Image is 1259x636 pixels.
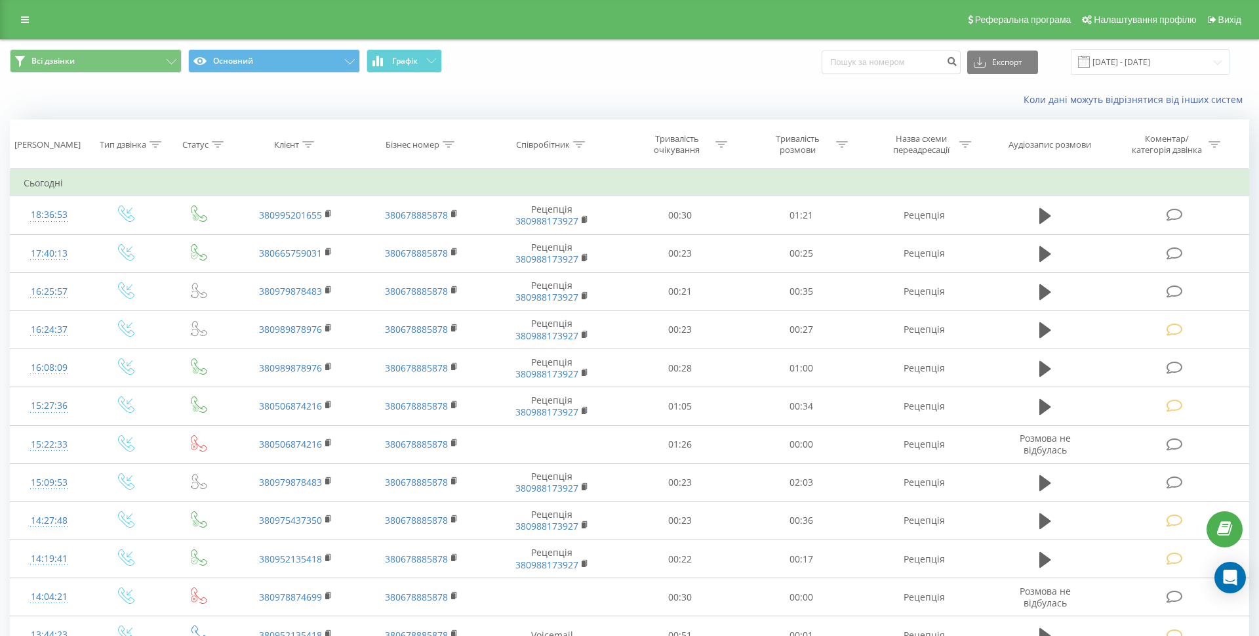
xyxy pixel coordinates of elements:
td: Рецепція [862,272,988,310]
td: Рецепція [484,501,620,540]
div: Статус [182,139,209,150]
div: 18:36:53 [24,202,75,228]
td: 00:30 [620,196,740,234]
span: Всі дзвінки [31,56,75,66]
div: Коментар/категорія дзвінка [1129,133,1205,156]
td: Рецепція [862,310,988,349]
td: 00:35 [740,272,861,310]
a: 380678885878 [385,247,448,259]
td: 00:27 [740,310,861,349]
td: Рецепція [484,234,620,272]
button: Основний [188,49,360,73]
button: Всі дзвінки [10,49,182,73]
td: 00:25 [740,234,861,272]
td: 00:23 [620,501,740,540]
a: 380988173927 [515,215,578,227]
div: Співробітник [516,139,570,150]
a: 380988173927 [515,520,578,532]
span: Реферальна програма [975,14,1071,25]
a: 380988173927 [515,482,578,494]
span: Графік [392,56,418,66]
span: Розмова не відбулась [1020,432,1071,456]
a: 380988173927 [515,291,578,303]
a: 380988173927 [515,406,578,418]
a: 380678885878 [385,476,448,488]
a: 380678885878 [385,285,448,297]
td: Рецепція [484,196,620,234]
div: 16:25:57 [24,279,75,305]
div: Бізнес номер [386,139,439,150]
td: 01:21 [740,196,861,234]
td: 00:00 [740,578,861,616]
a: 380988173927 [515,559,578,571]
td: 02:03 [740,463,861,501]
a: 380506874216 [259,400,322,412]
a: 380989878976 [259,362,322,374]
a: 380995201655 [259,209,322,221]
div: 15:22:33 [24,432,75,457]
td: 00:17 [740,540,861,578]
a: 380975437350 [259,514,322,526]
td: Рецепція [862,540,988,578]
a: 380665759031 [259,247,322,259]
div: 15:09:53 [24,470,75,496]
td: Рецепція [862,234,988,272]
td: Рецепція [484,310,620,349]
td: Рецепція [484,540,620,578]
a: 380988173927 [515,368,578,380]
div: Тривалість розмови [763,133,833,156]
div: 16:08:09 [24,355,75,381]
a: 380506874216 [259,438,322,450]
div: 14:04:21 [24,584,75,610]
a: 380678885878 [385,438,448,450]
div: 14:27:48 [24,508,75,534]
td: Рецепція [862,349,988,387]
td: 00:23 [620,310,740,349]
td: 00:30 [620,578,740,616]
a: 380979878483 [259,476,322,488]
a: Коли дані можуть відрізнятися вiд інших систем [1024,93,1249,106]
a: 380978874699 [259,591,322,603]
a: 380678885878 [385,362,448,374]
td: 00:22 [620,540,740,578]
td: Рецепція [862,578,988,616]
span: Налаштування профілю [1094,14,1196,25]
div: 17:40:13 [24,241,75,266]
a: 380979878483 [259,285,322,297]
div: [PERSON_NAME] [14,139,81,150]
div: Тип дзвінка [100,139,146,150]
span: Розмова не відбулась [1020,585,1071,609]
a: 380989878976 [259,323,322,335]
a: 380678885878 [385,591,448,603]
div: Open Intercom Messenger [1214,562,1246,593]
div: Тривалість очікування [642,133,712,156]
a: 380988173927 [515,329,578,342]
div: Аудіозапис розмови [1009,139,1091,150]
td: 01:00 [740,349,861,387]
input: Пошук за номером [822,51,961,74]
td: Сьогодні [10,170,1249,196]
button: Графік [367,49,442,73]
td: Рецепція [484,463,620,501]
td: 01:05 [620,387,740,425]
div: 15:27:36 [24,393,75,419]
td: Рецепція [862,501,988,540]
td: Рецепція [484,349,620,387]
td: 00:00 [740,425,861,463]
a: 380678885878 [385,323,448,335]
td: 00:28 [620,349,740,387]
div: 14:19:41 [24,546,75,572]
a: 380678885878 [385,553,448,565]
td: 00:23 [620,463,740,501]
a: 380952135418 [259,553,322,565]
td: 01:26 [620,425,740,463]
td: 00:36 [740,501,861,540]
td: Рецепція [862,463,988,501]
td: Рецепція [484,272,620,310]
button: Експорт [967,51,1038,74]
td: 00:23 [620,234,740,272]
a: 380988173927 [515,253,578,265]
td: 00:34 [740,387,861,425]
a: 380678885878 [385,209,448,221]
div: Клієнт [274,139,299,150]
